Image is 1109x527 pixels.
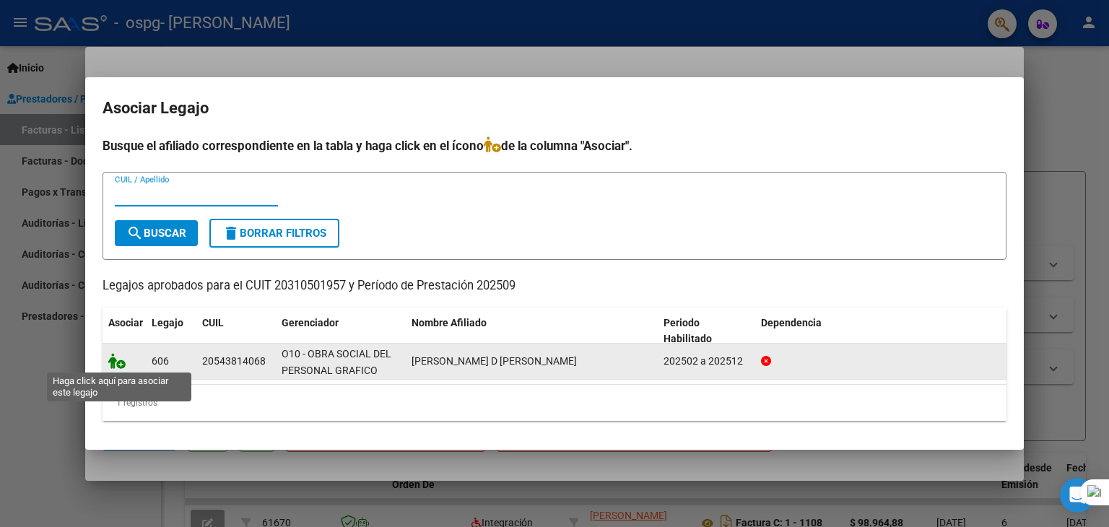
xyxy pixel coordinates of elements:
[126,225,144,242] mat-icon: search
[209,219,339,248] button: Borrar Filtros
[103,308,146,355] datatable-header-cell: Asociar
[664,353,749,370] div: 202502 a 202512
[761,317,822,328] span: Dependencia
[103,277,1006,295] p: Legajos aprobados para el CUIT 20310501957 y Período de Prestación 202509
[276,308,406,355] datatable-header-cell: Gerenciador
[282,348,391,376] span: O10 - OBRA SOCIAL DEL PERSONAL GRAFICO
[202,317,224,328] span: CUIL
[282,317,339,328] span: Gerenciador
[103,95,1006,122] h2: Asociar Legajo
[664,317,712,345] span: Periodo Habilitado
[126,227,186,240] span: Buscar
[108,317,143,328] span: Asociar
[412,317,487,328] span: Nombre Afiliado
[202,353,266,370] div: 20543814068
[658,308,755,355] datatable-header-cell: Periodo Habilitado
[103,385,1006,421] div: 1 registros
[406,308,658,355] datatable-header-cell: Nombre Afiliado
[1060,478,1095,513] div: Open Intercom Messenger
[146,308,196,355] datatable-header-cell: Legajo
[196,308,276,355] datatable-header-cell: CUIL
[152,355,169,367] span: 606
[115,220,198,246] button: Buscar
[103,136,1006,155] h4: Busque el afiliado correspondiente en la tabla y haga click en el ícono de la columna "Asociar".
[755,308,1007,355] datatable-header-cell: Dependencia
[222,225,240,242] mat-icon: delete
[412,355,577,367] span: KARACZUN D AMICO FRANCISCO TIZIANO
[222,227,326,240] span: Borrar Filtros
[152,317,183,328] span: Legajo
